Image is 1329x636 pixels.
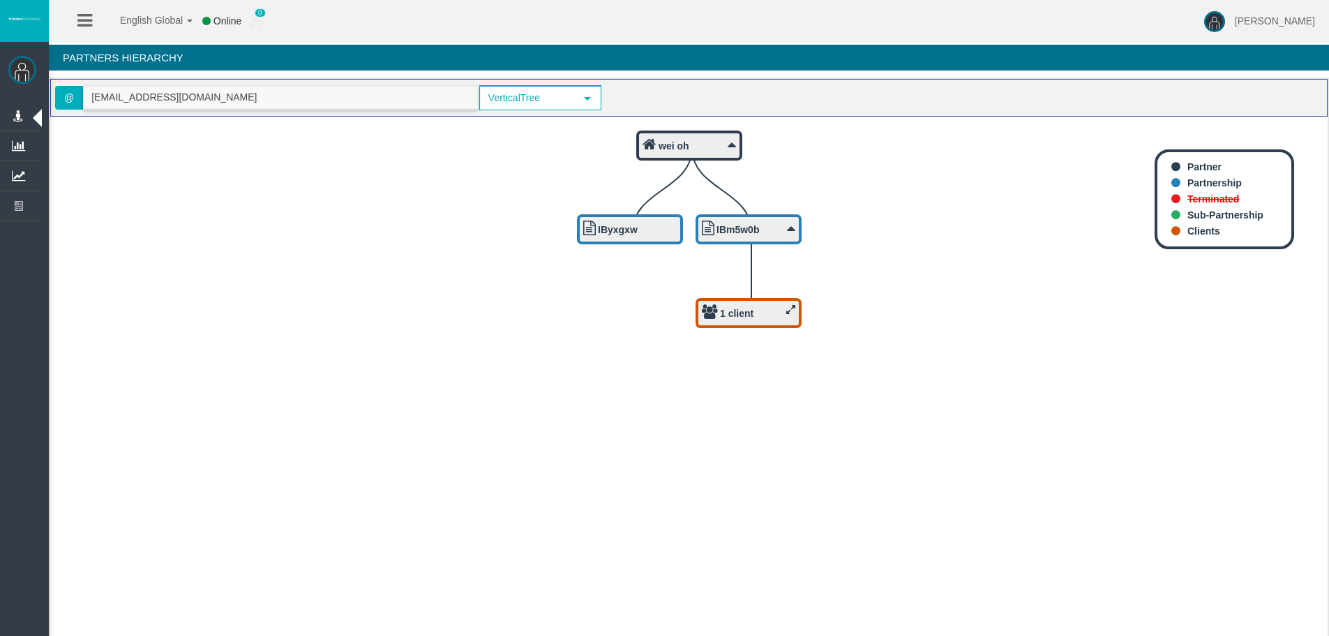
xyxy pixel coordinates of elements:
span: @ [55,86,83,110]
b: IBm5w0b [716,224,759,235]
img: user-image [1204,11,1225,32]
b: 1 client [720,308,753,319]
span: 0 [255,8,266,17]
img: user_small.png [251,15,262,29]
b: Partnership [1187,177,1242,188]
input: Search partner... [84,87,477,108]
span: English Global [102,15,183,26]
span: [PERSON_NAME] [1235,15,1315,27]
span: VerticalTree [481,87,576,109]
span: select [582,93,593,104]
h4: Partners Hierarchy [49,45,1329,71]
b: Partner [1187,161,1222,172]
b: wei oh [659,140,689,151]
b: Clients [1187,225,1220,237]
b: IByxgxw [598,224,638,235]
img: logo.svg [7,16,42,22]
b: Sub-Partnership [1187,209,1263,221]
span: Online [213,15,241,27]
b: Terminated [1187,193,1239,205]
